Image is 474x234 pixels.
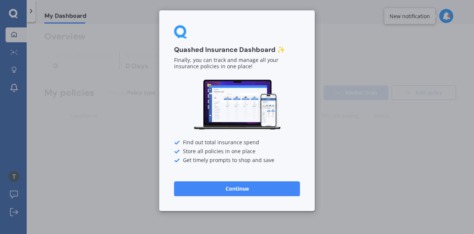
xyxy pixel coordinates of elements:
div: Find out total insurance spend [174,140,300,146]
h3: Quashed Insurance Dashboard ✨ [174,46,300,54]
div: Store all policies in one place [174,149,300,155]
img: Dashboard [193,79,281,131]
button: Continue [174,181,300,196]
p: Finally, you can track and manage all your insurance policies in one place! [174,57,300,70]
div: Get timely prompts to shop and save [174,158,300,164]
